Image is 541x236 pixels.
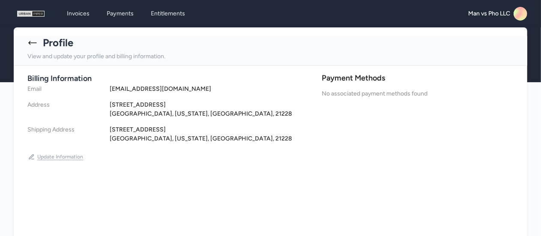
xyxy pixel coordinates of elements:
[102,6,139,21] a: Payments
[27,125,96,143] h4: Shipping Address
[27,84,96,93] h4: Email
[27,100,96,118] h4: Address
[62,6,95,21] a: Invoices
[110,134,317,143] div: [GEOGRAPHIC_DATA], [US_STATE], [GEOGRAPHIC_DATA], 21228
[468,9,510,18] span: Man vs Pho LLC
[322,89,514,98] h4: No associated payment methods found
[468,7,527,21] a: Man vs Pho LLC
[110,109,317,118] div: [GEOGRAPHIC_DATA], [US_STATE], [GEOGRAPHIC_DATA], 21228
[110,125,317,134] div: [STREET_ADDRESS]
[17,7,45,21] img: logo_1748346526.png
[27,150,84,164] button: Update Information
[322,72,514,84] h2: Payment Methods
[146,6,190,21] a: Entitlements
[110,100,317,109] div: [STREET_ADDRESS]
[43,36,73,50] h1: Profile
[27,51,514,62] p: View and update your profile and billing information.
[27,72,317,84] h1: Billing Information
[110,84,317,93] h4: [EMAIL_ADDRESS][DOMAIN_NAME]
